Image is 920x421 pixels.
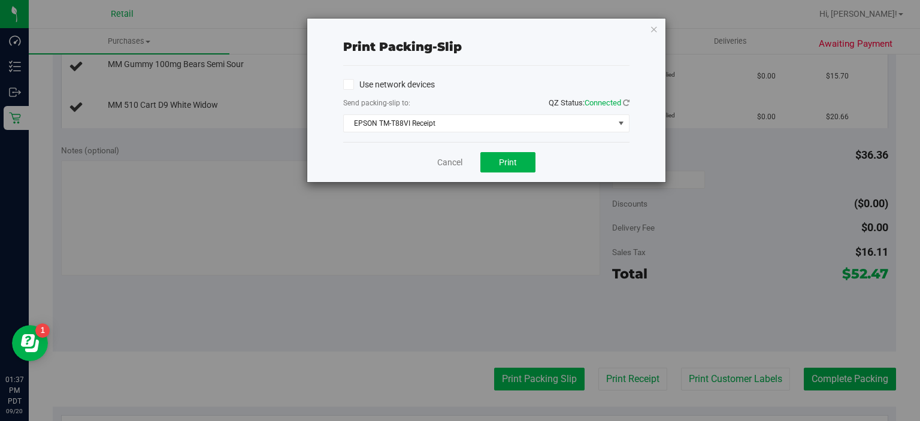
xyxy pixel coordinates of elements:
span: Connected [585,98,621,107]
iframe: Resource center unread badge [35,323,50,338]
label: Send packing-slip to: [343,98,410,108]
span: QZ Status: [549,98,630,107]
span: Print packing-slip [343,40,462,54]
button: Print [480,152,535,172]
iframe: Resource center [12,325,48,361]
span: EPSON TM-T88VI Receipt [344,115,614,132]
span: Print [499,158,517,167]
label: Use network devices [343,78,435,91]
a: Cancel [437,156,462,169]
span: select [613,115,628,132]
